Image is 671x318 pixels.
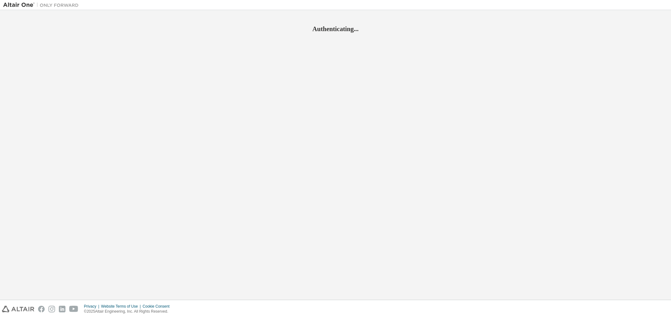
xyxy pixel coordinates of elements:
img: youtube.svg [69,306,78,312]
p: © 2025 Altair Engineering, Inc. All Rights Reserved. [84,309,173,314]
img: instagram.svg [48,306,55,312]
img: facebook.svg [38,306,45,312]
img: Altair One [3,2,82,8]
h2: Authenticating... [3,25,668,33]
div: Privacy [84,304,101,309]
div: Website Terms of Use [101,304,143,309]
img: altair_logo.svg [2,306,34,312]
div: Cookie Consent [143,304,173,309]
img: linkedin.svg [59,306,65,312]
